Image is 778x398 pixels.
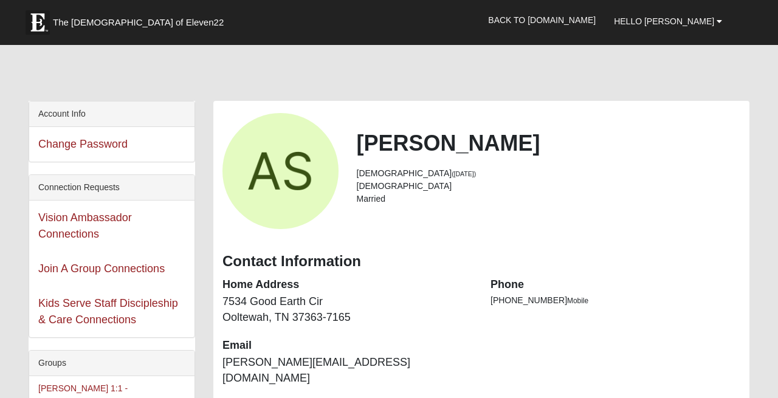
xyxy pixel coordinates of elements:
[29,101,194,127] div: Account Info
[222,338,472,354] dt: Email
[38,211,132,240] a: Vision Ambassador Connections
[29,351,194,376] div: Groups
[222,277,472,293] dt: Home Address
[357,167,741,180] li: [DEMOGRAPHIC_DATA]
[222,355,472,386] dd: [PERSON_NAME][EMAIL_ADDRESS][DOMAIN_NAME]
[357,130,741,156] h2: [PERSON_NAME]
[222,253,740,270] h3: Contact Information
[357,180,741,193] li: [DEMOGRAPHIC_DATA]
[222,294,472,325] dd: 7534 Good Earth Cir Ooltewah, TN 37363-7165
[26,10,50,35] img: Eleven22 logo
[53,16,224,29] span: The [DEMOGRAPHIC_DATA] of Eleven22
[19,4,263,35] a: The [DEMOGRAPHIC_DATA] of Eleven22
[222,164,339,176] a: View Fullsize Photo
[29,175,194,201] div: Connection Requests
[357,193,741,205] li: Married
[491,294,740,307] li: [PHONE_NUMBER]
[605,6,731,36] a: Hello [PERSON_NAME]
[452,170,476,177] small: ([DATE])
[614,16,714,26] span: Hello [PERSON_NAME]
[38,262,165,275] a: Join A Group Connections
[38,297,178,326] a: Kids Serve Staff Discipleship & Care Connections
[567,297,588,305] span: Mobile
[479,5,605,35] a: Back to [DOMAIN_NAME]
[491,277,740,293] dt: Phone
[38,138,128,150] a: Change Password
